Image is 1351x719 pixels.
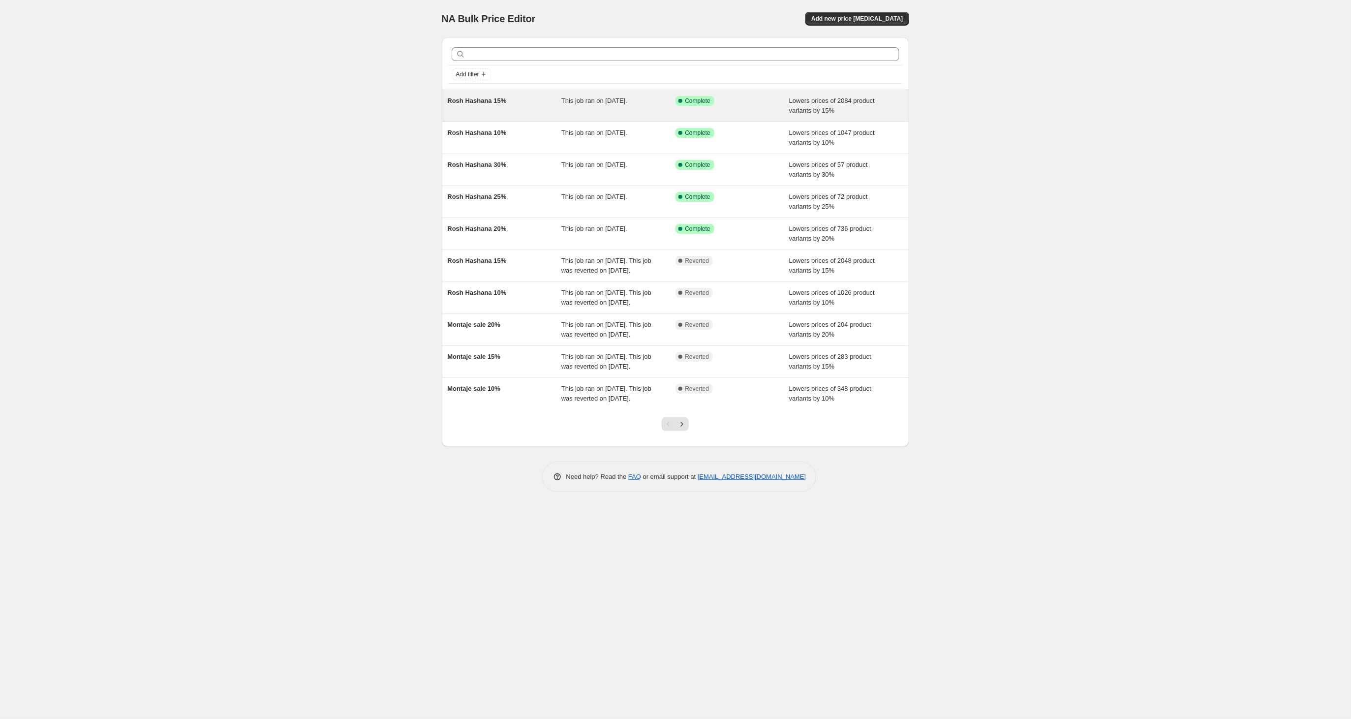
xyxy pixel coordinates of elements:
span: Reverted [685,289,709,297]
span: Complete [685,225,710,233]
span: Montaje sale 15% [448,353,501,360]
span: Rosh Hashana 15% [448,97,507,104]
a: [EMAIL_ADDRESS][DOMAIN_NAME] [698,473,806,480]
a: FAQ [628,473,641,480]
span: or email support at [641,473,698,480]
span: Complete [685,129,710,137]
span: Lowers prices of 736 product variants by 20% [789,225,871,242]
span: This job ran on [DATE]. This job was reverted on [DATE]. [561,289,651,306]
span: This job ran on [DATE]. [561,193,627,200]
span: This job ran on [DATE]. This job was reverted on [DATE]. [561,353,651,370]
span: Montaje sale 20% [448,321,501,328]
span: Rosh Hashana 20% [448,225,507,232]
span: This job ran on [DATE]. [561,225,627,232]
span: Rosh Hashana 30% [448,161,507,168]
span: This job ran on [DATE]. [561,129,627,136]
span: NA Bulk Price Editor [442,13,536,24]
span: Add new price [MEDICAL_DATA] [811,15,903,23]
button: Add new price [MEDICAL_DATA] [805,12,909,26]
span: Lowers prices of 2048 product variants by 15% [789,257,875,274]
span: Reverted [685,385,709,393]
span: Rosh Hashana 10% [448,289,507,296]
span: Complete [685,97,710,105]
span: Lowers prices of 348 product variants by 10% [789,385,871,402]
span: Lowers prices of 2084 product variants by 15% [789,97,875,114]
button: Add filter [452,68,491,80]
span: Complete [685,161,710,169]
span: Rosh Hashana 15% [448,257,507,264]
span: Reverted [685,353,709,361]
span: This job ran on [DATE]. [561,161,627,168]
span: Need help? Read the [566,473,629,480]
span: Lowers prices of 72 product variants by 25% [789,193,868,210]
span: This job ran on [DATE]. This job was reverted on [DATE]. [561,385,651,402]
span: This job ran on [DATE]. [561,97,627,104]
button: Next [675,417,689,431]
span: Reverted [685,321,709,329]
span: Lowers prices of 57 product variants by 30% [789,161,868,178]
span: Lowers prices of 204 product variants by 20% [789,321,871,338]
span: Add filter [456,70,479,78]
span: Lowers prices of 283 product variants by 15% [789,353,871,370]
span: Reverted [685,257,709,265]
span: Rosh Hashana 10% [448,129,507,136]
span: This job ran on [DATE]. This job was reverted on [DATE]. [561,321,651,338]
span: This job ran on [DATE]. This job was reverted on [DATE]. [561,257,651,274]
span: Complete [685,193,710,201]
span: Rosh Hashana 25% [448,193,507,200]
span: Lowers prices of 1026 product variants by 10% [789,289,875,306]
span: Lowers prices of 1047 product variants by 10% [789,129,875,146]
nav: Pagination [662,417,689,431]
span: Montaje sale 10% [448,385,501,392]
